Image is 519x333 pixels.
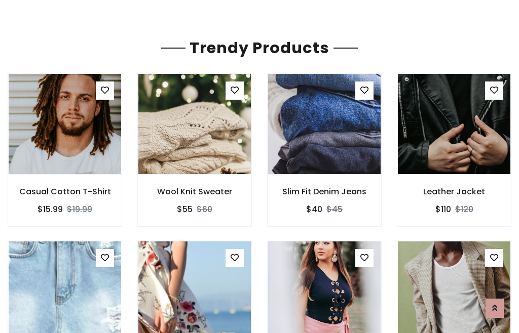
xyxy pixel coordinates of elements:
h6: Slim Fit Denim Jeans [268,187,381,196]
h6: $15.99 [38,204,63,214]
h6: Leather Jacket [397,187,511,196]
del: $19.99 [67,203,92,215]
del: $45 [326,203,343,215]
del: $120 [455,203,473,215]
del: $60 [197,203,212,215]
h6: Casual Cotton T-Shirt [8,187,122,196]
h6: $110 [435,204,451,214]
h6: $55 [177,204,193,214]
h6: Wool Knit Sweater [138,187,251,196]
span: Trendy Products [186,37,333,59]
h6: $40 [306,204,322,214]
